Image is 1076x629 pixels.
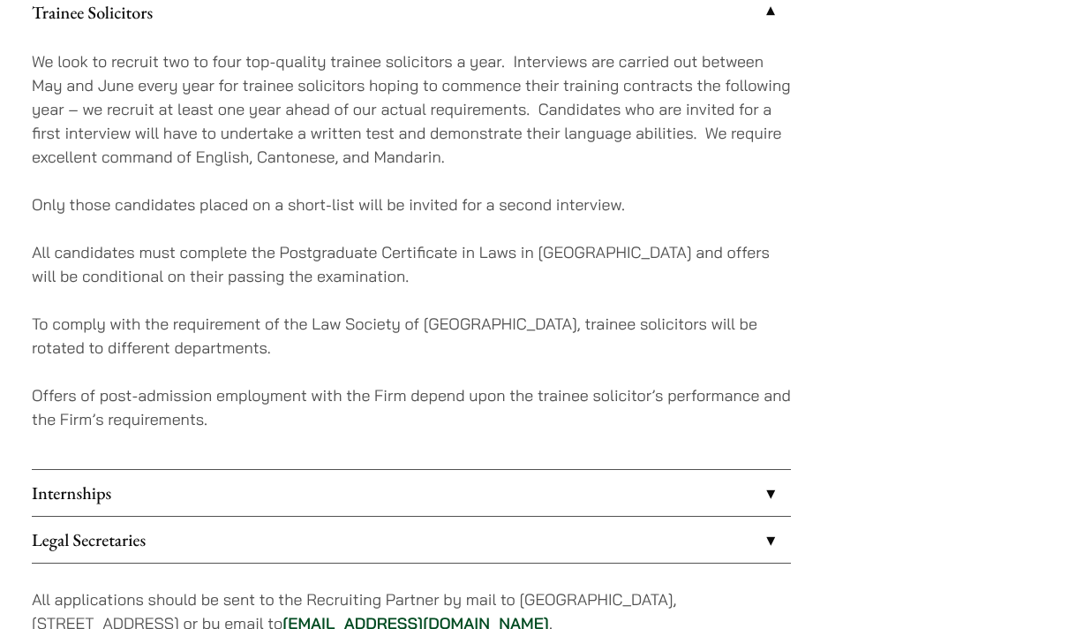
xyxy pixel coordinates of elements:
a: Legal Secretaries [32,517,791,563]
p: All candidates must complete the Postgraduate Certificate in Laws in [GEOGRAPHIC_DATA] and offers... [32,240,791,288]
p: Only those candidates placed on a short-list will be invited for a second interview. [32,193,791,216]
a: Internships [32,470,791,516]
p: We look to recruit two to four top-quality trainee solicitors a year. Interviews are carried out ... [32,49,791,169]
p: Offers of post-admission employment with the Firm depend upon the trainee solicitor’s performance... [32,383,791,431]
div: Trainee Solicitors [32,35,791,469]
p: To comply with the requirement of the Law Society of [GEOGRAPHIC_DATA], trainee solicitors will b... [32,312,791,360]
